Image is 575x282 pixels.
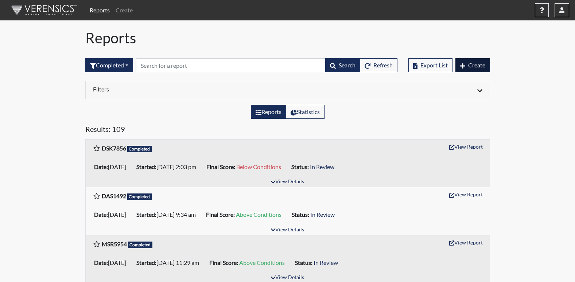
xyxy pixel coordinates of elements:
b: Started: [136,259,156,266]
span: Completed [128,242,153,248]
li: [DATE] [91,209,133,220]
span: Create [468,62,485,68]
span: Above Conditions [239,259,285,266]
b: Date: [94,211,108,218]
b: MSR5954 [102,240,127,247]
b: Started: [136,163,156,170]
span: Search [339,62,356,68]
span: Export List [420,62,448,68]
li: [DATE] 2:03 pm [133,161,203,173]
span: In Review [314,259,338,266]
li: [DATE] 11:29 am [133,257,206,269]
b: Status: [295,259,312,266]
a: Create [113,3,136,17]
b: Final Score: [206,211,235,218]
button: Refresh [360,58,397,72]
label: View statistics about completed interviews [286,105,325,119]
li: [DATE] 9:34 am [133,209,203,220]
h5: Results: 109 [85,125,490,136]
div: Click to expand/collapse filters [88,86,488,94]
a: Reports [87,3,113,17]
button: Completed [85,58,133,72]
input: Search by Registration ID, Interview Number, or Investigation Name. [136,58,326,72]
b: DSK7856 [102,145,126,152]
button: View Report [446,237,486,248]
b: Status: [292,211,309,218]
button: View Report [446,141,486,152]
b: Date: [94,163,108,170]
b: Status: [291,163,309,170]
span: Completed [127,146,152,152]
button: Create [455,58,490,72]
b: Final Score: [209,259,238,266]
h1: Reports [85,29,490,47]
h6: Filters [93,86,282,93]
button: Export List [408,58,452,72]
button: View Report [446,189,486,200]
span: Above Conditions [236,211,281,218]
li: [DATE] [91,257,133,269]
span: In Review [310,211,335,218]
span: Completed [127,193,152,200]
span: Below Conditions [236,163,281,170]
button: View Details [268,225,307,235]
label: View the list of reports [251,105,286,119]
b: DAS1492 [102,192,126,199]
button: View Details [268,177,307,187]
div: Filter by interview status [85,58,133,72]
li: [DATE] [91,161,133,173]
b: Date: [94,259,108,266]
button: Search [325,58,360,72]
b: Final Score: [206,163,235,170]
span: In Review [310,163,334,170]
b: Started: [136,211,156,218]
span: Refresh [373,62,393,68]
